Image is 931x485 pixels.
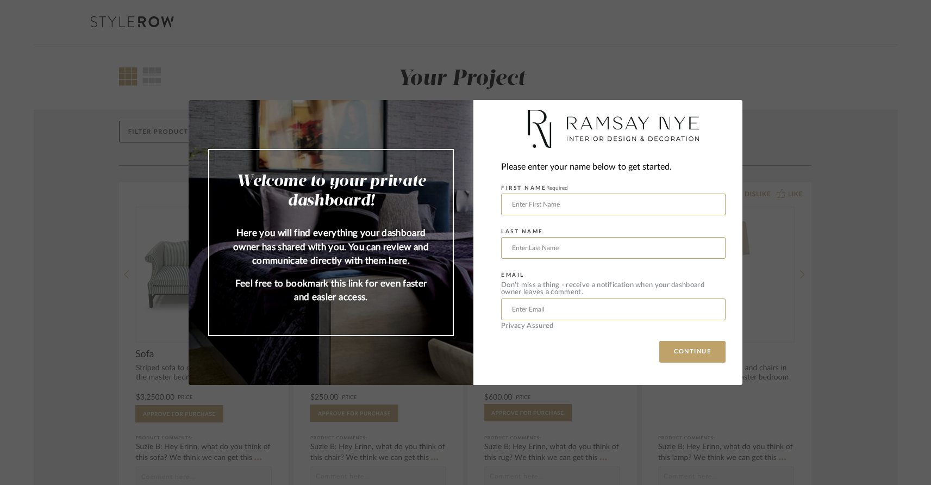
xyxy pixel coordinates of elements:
[546,185,568,191] span: Required
[501,322,726,329] div: Privacy Assured
[501,299,726,320] input: Enter Email
[501,282,726,296] div: Don’t miss a thing - receive a notification when your dashboard owner leaves a comment.
[231,172,431,211] h2: Welcome to your private dashboard!
[231,226,431,268] p: Here you will find everything your dashboard owner has shared with you. You can review and commun...
[501,272,524,278] label: EMAIL
[231,277,431,304] p: Feel free to bookmark this link for even faster and easier access.
[501,185,568,191] label: FIRST NAME
[501,228,543,235] label: LAST NAME
[659,341,726,363] button: CONTINUE
[501,160,726,175] div: Please enter your name below to get started.
[501,194,726,215] input: Enter First Name
[501,237,726,259] input: Enter Last Name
